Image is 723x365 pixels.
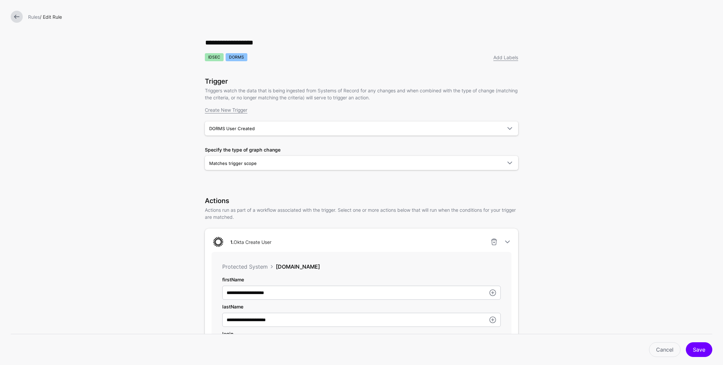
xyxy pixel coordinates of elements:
label: firstName [222,276,244,283]
span: DORMS [226,53,247,61]
a: Add Labels [493,55,518,60]
a: Cancel [649,342,680,357]
a: Rules [28,14,40,20]
strong: 1. [230,239,234,245]
div: Okta Create User [228,239,274,246]
div: / Edit Rule [25,13,715,20]
label: Specify the type of graph change [205,146,280,153]
button: Save [686,342,712,357]
span: Matches trigger scope [209,161,257,166]
span: [DOMAIN_NAME] [276,263,320,270]
span: Protected System [222,263,268,270]
h3: Actions [205,197,518,205]
p: Triggers watch the data that is being ingested from Systems of Record for any changes and when co... [205,87,518,101]
h3: Trigger [205,77,518,85]
label: login [222,330,233,337]
span: DORMS User Created [209,126,255,131]
label: lastName [222,303,243,310]
a: Create New Trigger [205,107,247,113]
span: IDSEC [205,53,224,61]
img: svg+xml;base64,PHN2ZyB3aWR0aD0iNjQiIGhlaWdodD0iNjQiIHZpZXdCb3g9IjAgMCA2NCA2NCIgZmlsbD0ibm9uZSIgeG... [212,235,225,249]
p: Actions run as part of a workflow associated with the trigger. Select one or more actions below t... [205,206,518,220]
